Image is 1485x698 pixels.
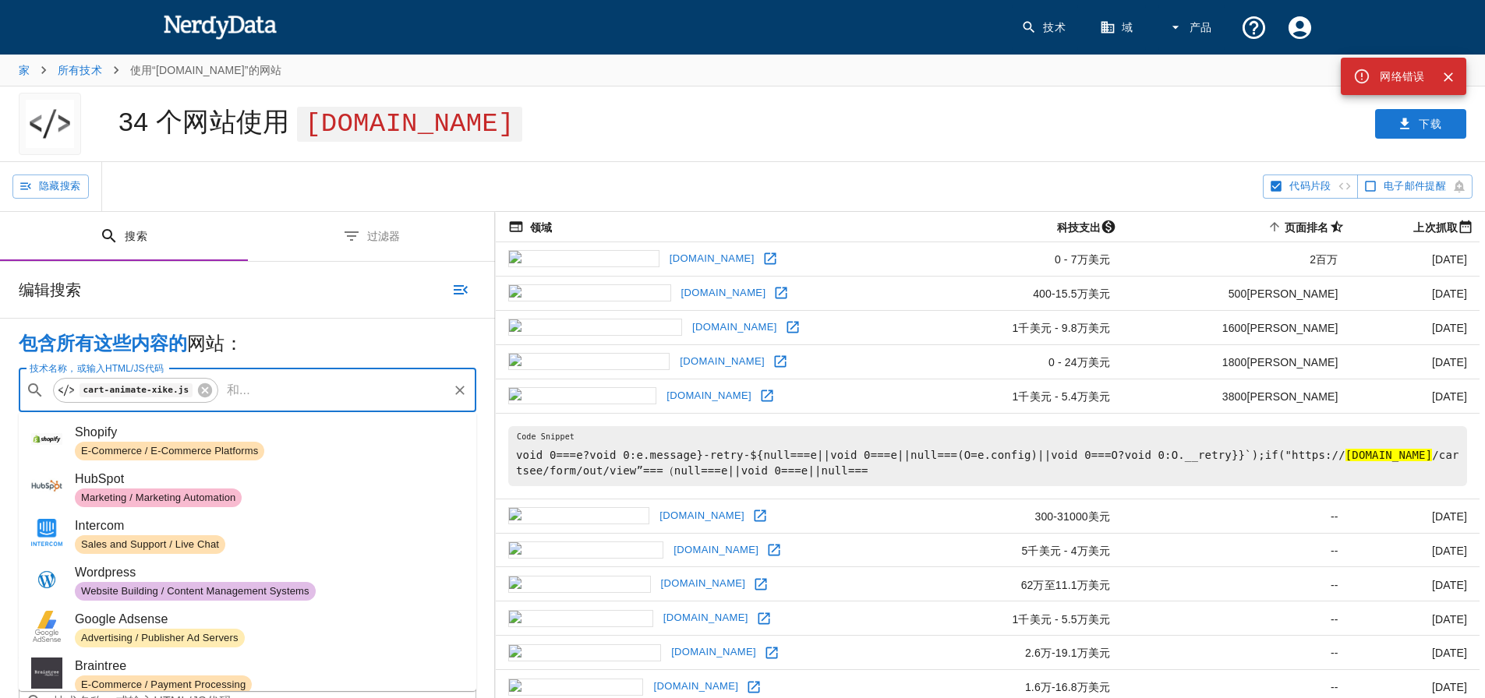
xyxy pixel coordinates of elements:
font: 产品 [1190,21,1212,33]
font: 网站 [187,333,225,354]
span: Intercom [75,516,464,535]
font: 300-31000美元 [1035,510,1111,523]
font: -- [1331,682,1338,694]
a: 在新窗口中打开 wigginshair.com [769,281,793,305]
font: 1千美元 - 5.4万美元 [1012,390,1110,403]
span: 根据网页技术栈的免费、免费增值和付费计划，估算每个网页的年度最低和最高技术支出。 [1037,217,1123,237]
font: -- [1331,647,1338,660]
a: 在新窗口中打开 bmbridal.com [752,607,776,630]
button: 分享反馈 [1398,55,1467,86]
a: 所有技术 [58,64,102,76]
font: 这些内容的 [94,333,187,354]
a: 在新窗口中打开oshoplive.com [758,247,782,270]
img: “cartsee-form-c.cartx.cloud”徽标 [26,93,74,155]
font: 技术 [1043,21,1066,33]
span: Google Adsense [75,610,464,629]
font: 过滤器 [367,230,401,242]
a: [DOMAIN_NAME] [670,538,762,562]
font: [DOMAIN_NAME] [659,509,744,521]
a: 在新窗口中打开 curvy-faja.com [760,641,783,665]
font: [DATE] [1432,390,1467,403]
font: -- [1331,579,1338,591]
nav: 面包屑 [19,55,281,86]
font: 和 [227,383,239,397]
span: Sales and Support / Live Chat [75,538,225,552]
a: 在新窗口中打开 myfaceboxer.com [781,316,804,339]
font: 域 [1122,21,1133,33]
a: [DOMAIN_NAME] [663,384,755,408]
button: 帐户设置 [1277,5,1323,51]
a: 域 [1091,5,1145,51]
font: [DATE] [1432,545,1467,557]
a: 在新窗口中打开 aimpuzzle.com [762,538,786,562]
font: [DATE] [1432,579,1467,591]
button: 获取新网站搜索结果的电子邮件提醒。点击即可启用。 [1357,174,1473,199]
img: myfaceboxer.com 图标 [508,319,682,336]
font: /cartsee/form/out/view”===（null===e||void 0===e||null=== [516,449,1459,477]
span: 注册的域名（即“nerdydata.com”）。 [508,217,552,237]
font: void 0===e?void 0:e.message}-retry-${null===e||void 0===e||null===(O=e.config)||void 0===O?void 0... [516,449,1345,461]
img: oshoplive.com 图标 [508,250,659,267]
font: [DATE] [1432,682,1467,694]
a: [DOMAIN_NAME] [677,281,770,305]
font: [DATE] [1432,253,1467,266]
img: bmbridal.com 图标 [508,610,653,627]
font: 领域 [530,221,552,234]
font: 搜索 [125,230,147,242]
font: 3800[PERSON_NAME] [1222,390,1338,403]
font: [DATE] [1432,322,1467,334]
font: 页面排名 [1285,221,1329,234]
font: 网络错误 [1380,70,1424,83]
a: [DOMAIN_NAME] [666,247,758,271]
a: [DOMAIN_NAME] [676,350,769,374]
font: 1千美元 - 5.5万美元 [1012,613,1110,626]
font: [DATE] [1432,510,1467,523]
code: cart-animate-xike.js [80,383,193,397]
font: [DOMAIN_NAME] [670,252,755,264]
img: wigginshair.com 图标 [508,284,671,301]
font: 网站使用 [182,107,289,136]
font: [DOMAIN_NAME] [681,287,766,298]
img: wequeen.com 图标 [508,387,656,404]
a: [DOMAIN_NAME] [659,606,752,630]
a: 在新窗口中打开 adorime.com [748,504,772,527]
img: adorime.com 图标 [508,507,649,524]
font: 0 - 24万美元 [1048,356,1110,368]
font: 科技支出 [1057,221,1101,234]
a: [DOMAIN_NAME] [688,316,781,340]
button: 隐藏搜索 [12,174,89,199]
span: Marketing / Marketing Automation [75,491,242,506]
span: 隐藏代码片段 [1289,178,1331,196]
button: 关闭 [1437,65,1460,89]
font: [DOMAIN_NAME] [666,390,751,401]
img: avidlove.com 图标 [508,576,651,593]
span: Website Building / Content Management Systems [75,584,316,599]
font: [DOMAIN_NAME] [680,355,765,367]
font: [DATE] [1432,287,1467,300]
img: smartsaker.com 图标 [508,353,670,370]
font: 隐藏搜索 [39,180,81,192]
font: [DOMAIN_NAME] [1345,449,1433,461]
img: dailysw.com 图标 [508,679,643,696]
iframe: Drift Widget聊天控制器 [1407,587,1466,647]
font: -- [1331,613,1338,626]
font: 500[PERSON_NAME] [1229,287,1338,300]
font: -- [1331,510,1338,523]
a: 在新窗口中打开smartsaker.com [769,350,792,373]
button: 隐藏代码片段 [1263,174,1358,199]
font: 1.6万-16.8万美元 [1025,682,1110,694]
font: 400-15.5万美元 [1033,287,1110,300]
span: Shopify [75,423,464,442]
font: [DOMAIN_NAME] [305,109,514,139]
span: HubSpot [75,470,464,488]
font: 家 [19,64,30,76]
font: [DATE] [1432,647,1467,660]
span: Braintree [75,657,464,675]
a: [DOMAIN_NAME] [667,640,760,665]
img: curvy-faja.com 图标 [508,644,661,661]
button: 产品 [1158,5,1225,51]
span: E-Commerce / E-Commerce Platforms [75,444,264,459]
font: 1千美元 - 9.8万美元 [1012,322,1110,334]
a: [DOMAIN_NAME] [656,504,748,528]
